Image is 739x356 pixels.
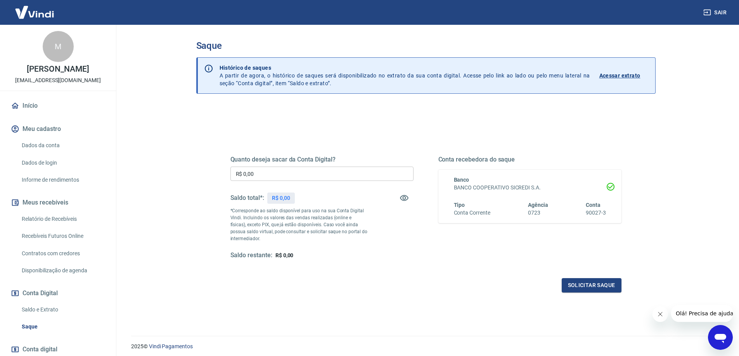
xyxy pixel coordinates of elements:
a: Acessar extrato [599,64,649,87]
h5: Saldo restante: [230,251,272,260]
a: Relatório de Recebíveis [19,211,107,227]
p: [PERSON_NAME] [27,65,89,73]
h6: 90027-3 [586,209,606,217]
div: M [43,31,74,62]
a: Dados da conta [19,138,107,153]
a: Saldo e Extrato [19,302,107,318]
a: Recebíveis Futuros Online [19,228,107,244]
iframe: Fechar mensagem [652,306,668,322]
span: Tipo [454,202,465,208]
button: Solicitar saque [562,278,621,292]
p: R$ 0,00 [272,194,290,202]
a: Dados de login [19,155,107,171]
button: Meus recebíveis [9,194,107,211]
h5: Conta recebedora do saque [438,156,621,163]
a: Início [9,97,107,114]
img: Vindi [9,0,60,24]
a: Disponibilização de agenda [19,263,107,279]
h5: Saldo total*: [230,194,264,202]
button: Meu cadastro [9,120,107,138]
h3: Saque [196,40,656,51]
p: 2025 © [131,342,720,351]
p: *Corresponde ao saldo disponível para uso na sua Conta Digital Vindi. Incluindo os valores das ve... [230,207,368,242]
p: Acessar extrato [599,72,640,79]
button: Conta Digital [9,285,107,302]
a: Saque [19,319,107,335]
span: R$ 0,00 [275,252,294,258]
span: Banco [454,177,469,183]
button: Sair [702,5,730,20]
iframe: Mensagem da empresa [671,305,733,322]
span: Olá! Precisa de ajuda? [5,5,65,12]
h5: Quanto deseja sacar da Conta Digital? [230,156,414,163]
p: A partir de agora, o histórico de saques será disponibilizado no extrato da sua conta digital. Ac... [220,64,590,87]
p: Histórico de saques [220,64,590,72]
a: Contratos com credores [19,246,107,261]
h6: Conta Corrente [454,209,490,217]
iframe: Botão para abrir a janela de mensagens [708,325,733,350]
a: Vindi Pagamentos [149,343,193,349]
span: Conta [586,202,601,208]
span: Agência [528,202,548,208]
span: Conta digital [22,344,57,355]
a: Informe de rendimentos [19,172,107,188]
h6: 0723 [528,209,548,217]
h6: BANCO COOPERATIVO SICREDI S.A. [454,184,606,192]
p: [EMAIL_ADDRESS][DOMAIN_NAME] [15,76,101,84]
